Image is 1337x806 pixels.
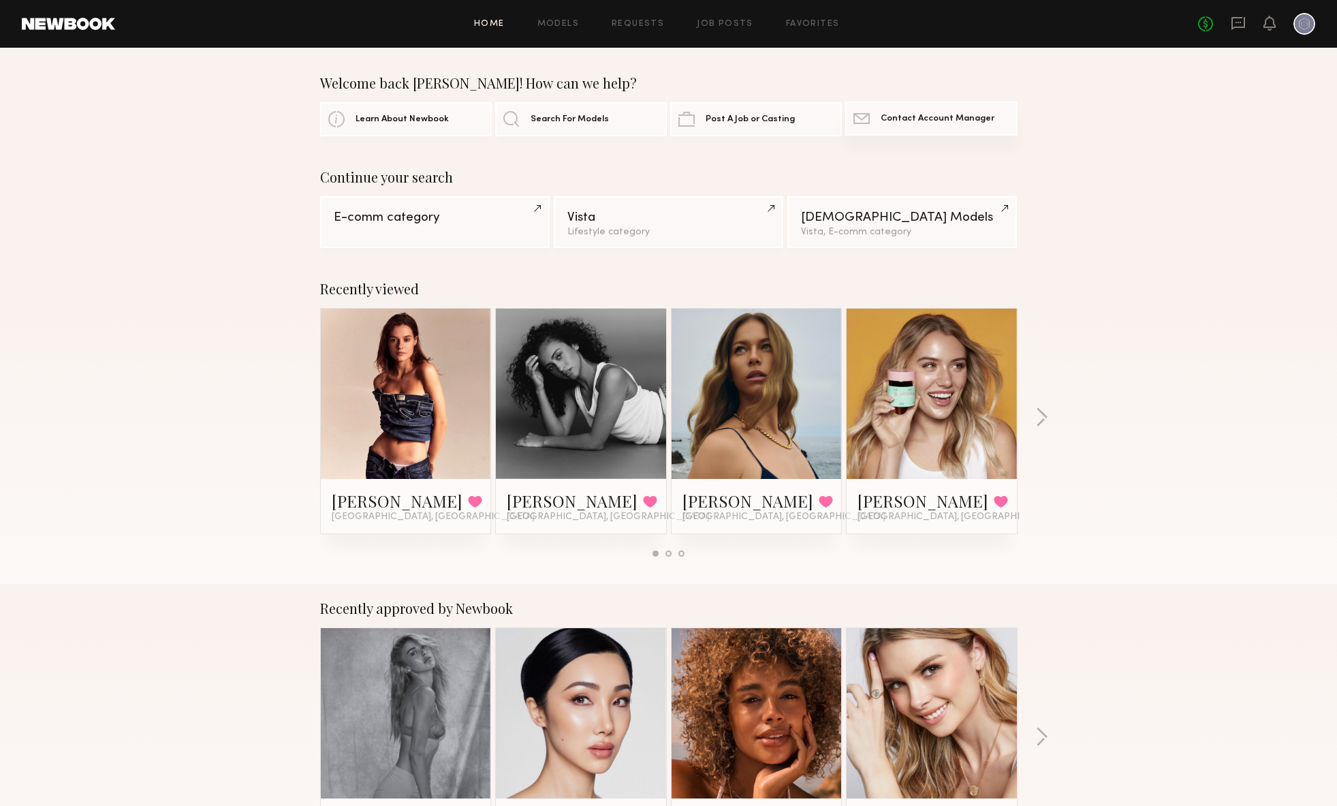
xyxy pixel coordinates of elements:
[858,490,988,512] a: [PERSON_NAME]
[554,196,783,248] a: VistaLifestyle category
[320,169,1018,185] div: Continue your search
[320,196,550,248] a: E-comm category
[697,20,753,29] a: Job Posts
[845,102,1017,136] a: Contact Account Manager
[332,512,535,523] span: [GEOGRAPHIC_DATA], [GEOGRAPHIC_DATA]
[682,512,885,523] span: [GEOGRAPHIC_DATA], [GEOGRAPHIC_DATA]
[332,490,462,512] a: [PERSON_NAME]
[320,102,492,136] a: Learn About Newbook
[320,75,1018,91] div: Welcome back [PERSON_NAME]! How can we help?
[706,115,795,124] span: Post A Job or Casting
[567,228,770,237] div: Lifestyle category
[320,281,1018,297] div: Recently viewed
[858,512,1060,523] span: [GEOGRAPHIC_DATA], [GEOGRAPHIC_DATA]
[537,20,579,29] a: Models
[507,512,710,523] span: [GEOGRAPHIC_DATA], [GEOGRAPHIC_DATA]
[801,211,1003,224] div: [DEMOGRAPHIC_DATA] Models
[881,114,994,123] span: Contact Account Manager
[682,490,813,512] a: [PERSON_NAME]
[320,600,1018,617] div: Recently approved by Newbook
[495,102,667,136] a: Search For Models
[567,211,770,224] div: Vista
[356,115,449,124] span: Learn About Newbook
[531,115,609,124] span: Search For Models
[334,211,536,224] div: E-comm category
[670,102,842,136] a: Post A Job or Casting
[787,196,1017,248] a: [DEMOGRAPHIC_DATA] ModelsVista, E-comm category
[801,228,1003,237] div: Vista, E-comm category
[474,20,505,29] a: Home
[786,20,840,29] a: Favorites
[507,490,638,512] a: [PERSON_NAME]
[612,20,664,29] a: Requests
